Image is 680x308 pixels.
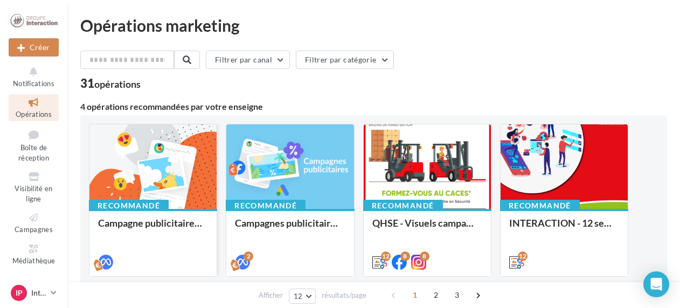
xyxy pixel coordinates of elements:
div: Open Intercom Messenger [643,271,669,297]
div: 12 [518,251,528,261]
span: Boîte de réception [18,143,49,162]
a: Visibilité en ligne [9,169,59,205]
span: 12 [294,292,303,300]
a: Boîte de réception [9,125,59,165]
button: 12 [289,289,316,304]
a: Campagnes [9,209,59,236]
span: IP [16,288,23,298]
div: 12 [381,251,391,261]
button: Notifications [9,64,59,90]
span: 1 [406,286,424,304]
div: QHSE - Visuels campagnes siège [372,218,482,239]
a: Opérations [9,94,59,121]
div: Recommandé [363,200,443,212]
span: Opérations [16,110,52,118]
div: INTERACTION - 12 semaines de publication [509,218,619,239]
button: Filtrer par canal [206,51,290,69]
div: 31 [80,78,141,89]
div: Opérations marketing [80,17,667,33]
div: Recommandé [500,200,580,212]
p: Interaction PLOERMEL [31,288,46,298]
div: Campagnes publicitaires [235,218,345,239]
a: Médiathèque [9,241,59,267]
span: 2 [427,286,445,304]
div: 8 [400,251,410,261]
a: IP Interaction PLOERMEL [9,283,59,303]
span: Médiathèque [12,256,55,265]
span: résultats/page [322,290,366,300]
div: 2 [244,251,253,261]
div: Campagne publicitaire saisonniers [98,218,208,239]
span: Notifications [13,79,54,88]
a: Calendrier [9,271,59,298]
span: Afficher [259,290,283,300]
button: Filtrer par catégorie [296,51,394,69]
div: Nouvelle campagne [9,38,59,57]
span: Visibilité en ligne [15,184,52,203]
div: opérations [94,79,141,89]
button: Créer [9,38,59,57]
span: 3 [448,286,466,304]
div: Recommandé [226,200,306,212]
div: Recommandé [89,200,169,212]
div: 4 opérations recommandées par votre enseigne [80,102,667,111]
div: 8 [420,251,429,261]
span: Campagnes [15,225,53,234]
